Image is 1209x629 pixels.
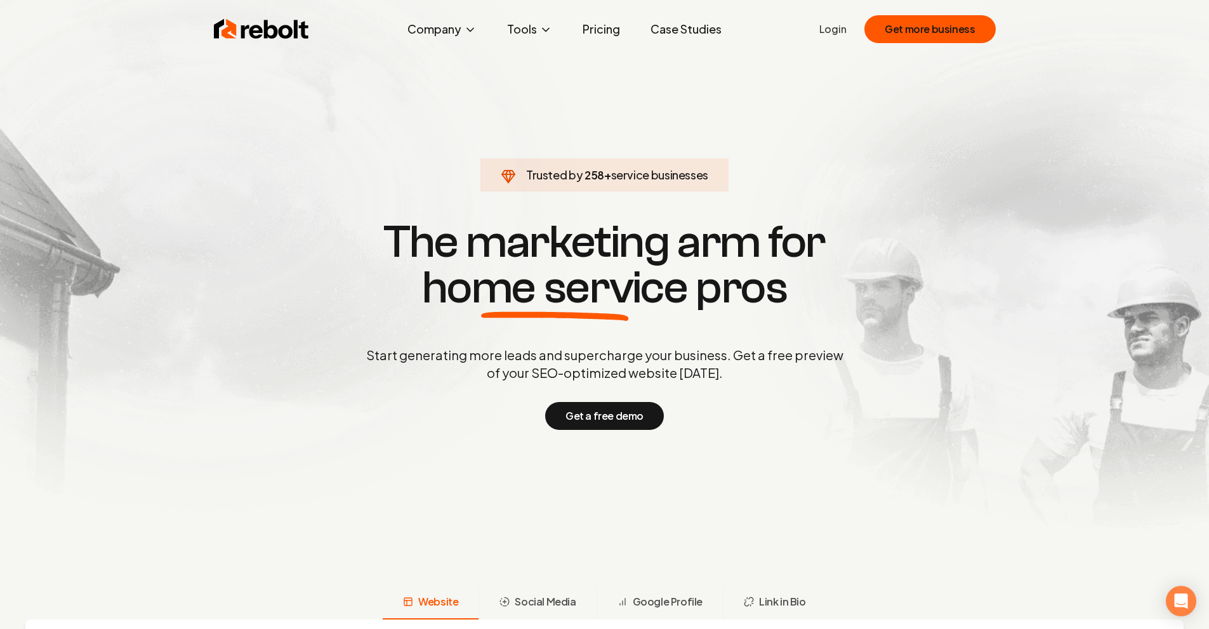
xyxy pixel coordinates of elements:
h1: The marketing arm for pros [300,219,909,311]
span: service businesses [611,167,709,182]
button: Website [383,587,479,619]
a: Pricing [572,16,630,42]
span: Trusted by [526,167,583,182]
a: Case Studies [640,16,732,42]
a: Login [819,22,847,37]
button: Company [397,16,487,42]
span: 258 [585,166,604,184]
span: + [604,167,611,182]
img: Rebolt Logo [214,16,309,42]
button: Get a free demo [545,402,664,430]
span: Website [418,594,458,609]
span: home service [422,265,688,311]
div: Open Intercom Messenger [1166,586,1196,616]
button: Tools [497,16,562,42]
button: Social Media [479,587,596,619]
button: Get more business [864,15,995,43]
span: Social Media [515,594,576,609]
span: Link in Bio [759,594,806,609]
p: Start generating more leads and supercharge your business. Get a free preview of your SEO-optimiz... [364,346,846,382]
button: Google Profile [597,587,723,619]
span: Google Profile [633,594,703,609]
button: Link in Bio [723,587,826,619]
